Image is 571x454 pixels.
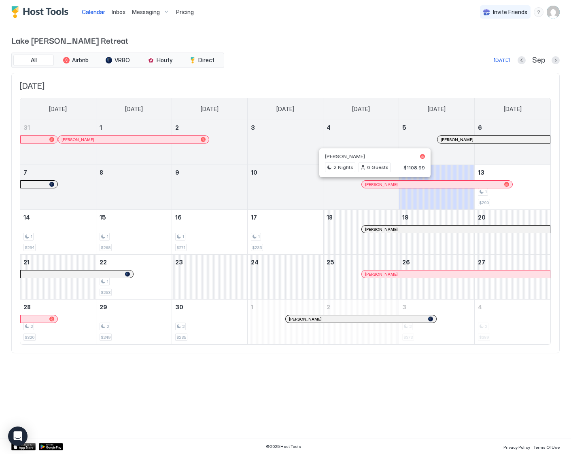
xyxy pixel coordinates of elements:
span: 10 [251,169,257,176]
a: August 31, 2025 [20,120,96,135]
button: [DATE] [492,55,511,65]
span: 1 [251,304,253,310]
a: Saturday [496,98,530,120]
span: $290 [479,200,489,205]
td: September 8, 2025 [96,165,172,210]
td: September 20, 2025 [475,210,550,255]
td: August 31, 2025 [20,120,96,165]
a: Privacy Policy [503,442,530,451]
button: All [13,55,54,66]
div: [PERSON_NAME] [289,317,433,322]
span: [PERSON_NAME] [289,317,322,322]
span: 1 [106,279,108,284]
td: September 17, 2025 [247,210,323,255]
a: September 23, 2025 [172,255,247,270]
button: Next month [552,56,560,64]
a: September 25, 2025 [323,255,399,270]
a: Terms Of Use [533,442,560,451]
td: September 23, 2025 [172,255,247,300]
a: September 4, 2025 [323,120,399,135]
span: All [31,57,37,64]
span: Airbnb [72,57,89,64]
span: Sep [532,56,545,65]
span: 9 [175,169,179,176]
span: [PERSON_NAME] [62,137,94,142]
td: September 24, 2025 [247,255,323,300]
span: 2 [182,324,185,329]
td: September 19, 2025 [399,210,475,255]
a: October 1, 2025 [248,300,323,315]
span: 19 [402,214,409,221]
a: September 6, 2025 [475,120,550,135]
td: September 29, 2025 [96,300,172,344]
span: 29 [100,304,107,310]
div: [PERSON_NAME] [62,137,206,142]
span: 22 [100,259,107,266]
a: Host Tools Logo [11,6,72,18]
div: menu [534,7,543,17]
div: [PERSON_NAME] [365,227,547,232]
span: [DATE] [20,81,551,91]
td: October 4, 2025 [475,300,550,344]
span: [DATE] [428,106,446,113]
span: 2 [175,124,179,131]
a: September 7, 2025 [20,165,96,180]
button: Airbnb [55,55,96,66]
a: September 14, 2025 [20,210,96,225]
td: September 13, 2025 [475,165,550,210]
a: September 2, 2025 [172,120,247,135]
td: September 5, 2025 [399,120,475,165]
span: [PERSON_NAME] [441,137,473,142]
td: October 1, 2025 [247,300,323,344]
span: $271 [176,245,185,250]
a: September 24, 2025 [248,255,323,270]
a: Wednesday [268,98,302,120]
span: 21 [23,259,30,266]
td: September 25, 2025 [323,255,399,300]
span: 24 [251,259,259,266]
span: 7 [23,169,27,176]
a: September 17, 2025 [248,210,323,225]
span: 1 [100,124,102,131]
span: 1 [182,234,184,239]
a: Monday [117,98,151,120]
span: $233 [252,245,262,250]
span: [DATE] [504,106,522,113]
span: $253 [101,290,110,295]
span: Privacy Policy [503,445,530,450]
div: [PERSON_NAME] [365,272,547,277]
span: [DATE] [125,106,143,113]
span: Pricing [176,8,194,16]
span: 3 [251,124,255,131]
span: 2 [30,324,33,329]
span: Houfy [157,57,172,64]
a: September 5, 2025 [399,120,474,135]
a: September 30, 2025 [172,300,247,315]
span: 13 [478,169,484,176]
a: Google Play Store [39,443,63,450]
a: September 21, 2025 [20,255,96,270]
td: September 6, 2025 [475,120,550,165]
span: 28 [23,304,31,310]
a: September 27, 2025 [475,255,550,270]
span: 1 [30,234,32,239]
a: September 20, 2025 [475,210,550,225]
span: 6 [478,124,482,131]
a: Sunday [41,98,75,120]
td: September 30, 2025 [172,300,247,344]
div: App Store [11,443,36,450]
td: September 27, 2025 [475,255,550,300]
span: $268 [101,245,110,250]
span: Inbox [112,8,125,15]
span: 2 [106,324,109,329]
span: 31 [23,124,30,131]
td: September 4, 2025 [323,120,399,165]
span: 1 [485,189,487,194]
button: Previous month [518,56,526,64]
span: Terms Of Use [533,445,560,450]
a: October 3, 2025 [399,300,474,315]
span: Calendar [82,8,105,15]
td: October 3, 2025 [399,300,475,344]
